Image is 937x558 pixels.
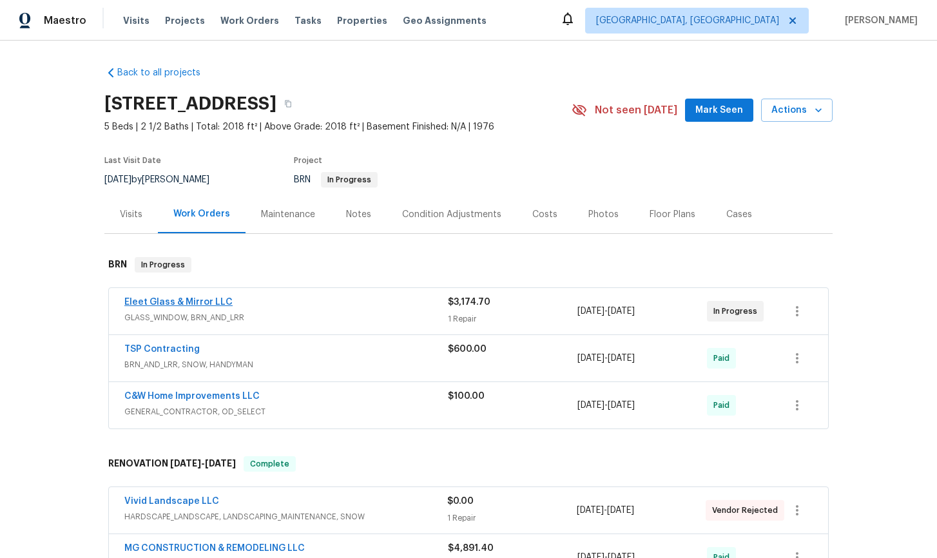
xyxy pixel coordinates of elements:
span: HARDSCAPE_LANDSCAPE, LANDSCAPING_MAINTENANCE, SNOW [124,510,447,523]
div: Floor Plans [650,208,695,221]
button: Actions [761,99,833,122]
span: [DATE] [104,175,131,184]
span: Paid [713,399,735,412]
div: Cases [726,208,752,221]
span: Not seen [DATE] [595,104,677,117]
a: TSP Contracting [124,345,200,354]
span: 5 Beds | 2 1/2 Baths | Total: 2018 ft² | Above Grade: 2018 ft² | Basement Finished: N/A | 1976 [104,120,572,133]
span: Complete [245,457,295,470]
div: Photos [588,208,619,221]
span: $4,891.40 [448,544,494,553]
span: $600.00 [448,345,487,354]
span: [PERSON_NAME] [840,14,918,27]
span: Project [294,157,322,164]
div: Work Orders [173,207,230,220]
span: [DATE] [608,401,635,410]
h6: RENOVATION [108,456,236,472]
span: [DATE] [577,401,604,410]
div: 1 Repair [448,313,577,325]
div: Visits [120,208,142,221]
span: BRN_AND_LRR, SNOW, HANDYMAN [124,358,448,371]
span: Visits [123,14,150,27]
span: $0.00 [447,497,474,506]
div: RENOVATION [DATE]-[DATE]Complete [104,443,833,485]
span: GENERAL_CONTRACTOR, OD_SELECT [124,405,448,418]
div: Condition Adjustments [402,208,501,221]
a: Vivid Landscape LLC [124,497,219,506]
span: Actions [771,102,822,119]
div: 1 Repair [447,512,576,524]
span: [DATE] [577,307,604,316]
div: by [PERSON_NAME] [104,172,225,188]
a: Eleet Glass & Mirror LLC [124,298,233,307]
button: Copy Address [276,92,300,115]
span: [DATE] [577,354,604,363]
span: - [577,352,635,365]
span: $3,174.70 [448,298,490,307]
span: - [577,504,634,517]
span: Last Visit Date [104,157,161,164]
span: [DATE] [608,354,635,363]
span: - [577,305,635,318]
span: [GEOGRAPHIC_DATA], [GEOGRAPHIC_DATA] [596,14,779,27]
span: [DATE] [205,459,236,468]
a: Back to all projects [104,66,228,79]
span: Vendor Rejected [712,504,783,517]
span: [DATE] [608,307,635,316]
span: $100.00 [448,392,485,401]
span: - [170,459,236,468]
span: [DATE] [577,506,604,515]
h2: [STREET_ADDRESS] [104,97,276,110]
span: In Progress [713,305,762,318]
span: BRN [294,175,378,184]
button: Mark Seen [685,99,753,122]
span: Properties [337,14,387,27]
div: Costs [532,208,557,221]
span: Mark Seen [695,102,743,119]
span: - [577,399,635,412]
a: C&W Home Improvements LLC [124,392,260,401]
span: [DATE] [170,459,201,468]
span: Paid [713,352,735,365]
span: GLASS_WINDOW, BRN_AND_LRR [124,311,448,324]
div: Maintenance [261,208,315,221]
span: In Progress [322,176,376,184]
span: Projects [165,14,205,27]
span: In Progress [136,258,190,271]
span: [DATE] [607,506,634,515]
span: Geo Assignments [403,14,487,27]
a: MG CONSTRUCTION & REMODELING LLC [124,544,305,553]
span: Work Orders [220,14,279,27]
span: Maestro [44,14,86,27]
h6: BRN [108,257,127,273]
div: Notes [346,208,371,221]
span: Tasks [295,16,322,25]
div: BRN In Progress [104,244,833,285]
